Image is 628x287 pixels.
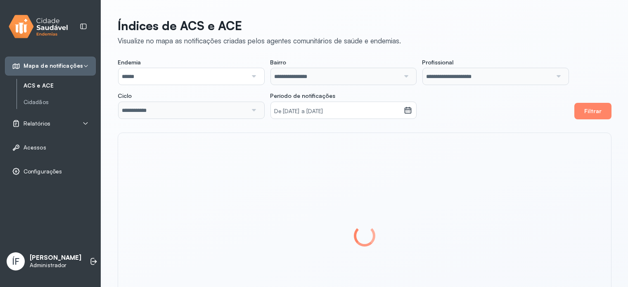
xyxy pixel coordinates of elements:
[422,59,453,66] span: Profissional
[12,143,89,152] a: Acessos
[118,59,141,66] span: Endemia
[24,168,62,175] span: Configurações
[24,82,96,89] a: ACS e ACE
[24,99,96,106] a: Cidadãos
[118,18,401,33] p: Índices de ACS e ACE
[12,167,89,176] a: Configurações
[118,36,401,45] div: Visualize no mapa as notificações criadas pelos agentes comunitários de saúde e endemias.
[24,120,50,127] span: Relatórios
[24,144,46,151] span: Acessos
[30,262,81,269] p: Administrador
[24,97,96,107] a: Cidadãos
[270,59,286,66] span: Bairro
[24,62,83,69] span: Mapa de notificações
[118,92,132,100] span: Ciclo
[9,13,68,40] img: logo.svg
[270,92,335,100] span: Período de notificações
[12,256,19,267] span: ÍF
[24,81,96,91] a: ACS e ACE
[30,254,81,262] p: [PERSON_NAME]
[274,107,400,116] small: De [DATE] a [DATE]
